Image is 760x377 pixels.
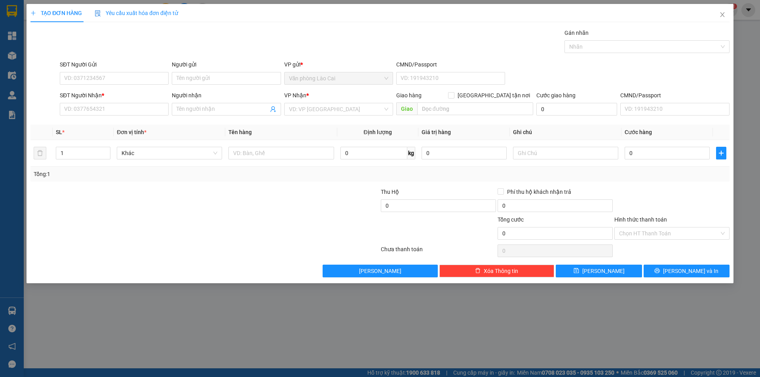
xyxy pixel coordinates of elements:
[574,268,579,274] span: save
[716,150,726,156] span: plus
[117,129,146,135] span: Đơn vị tính
[556,265,642,277] button: save[PERSON_NAME]
[564,30,589,36] label: Gán nhãn
[34,147,46,159] button: delete
[484,267,518,275] span: Xóa Thông tin
[536,103,617,116] input: Cước giao hàng
[56,129,62,135] span: SL
[396,60,505,69] div: CMND/Passport
[60,91,169,100] div: SĐT Người Nhận
[228,147,334,159] input: VD: Bàn, Ghế
[34,170,293,178] div: Tổng: 1
[510,125,621,140] th: Ghi chú
[172,60,281,69] div: Người gửi
[716,147,726,159] button: plus
[122,147,217,159] span: Khác
[614,216,667,223] label: Hình thức thanh toán
[439,265,555,277] button: deleteXóa Thông tin
[60,60,169,69] div: SĐT Người Gửi
[364,129,392,135] span: Định lượng
[620,91,729,100] div: CMND/Passport
[536,92,576,99] label: Cước giao hàng
[270,106,276,112] span: user-add
[359,267,401,275] span: [PERSON_NAME]
[475,268,481,274] span: delete
[289,72,388,84] span: Văn phòng Lào Cai
[625,129,652,135] span: Cước hàng
[284,60,393,69] div: VP gửi
[663,267,718,275] span: [PERSON_NAME] và In
[644,265,730,277] button: printer[PERSON_NAME] và In
[284,92,306,99] span: VP Nhận
[95,10,178,16] span: Yêu cầu xuất hóa đơn điện tử
[323,265,438,277] button: [PERSON_NAME]
[396,92,422,99] span: Giao hàng
[711,4,733,26] button: Close
[422,147,507,159] input: 0
[172,91,281,100] div: Người nhận
[228,129,252,135] span: Tên hàng
[454,91,533,100] span: [GEOGRAPHIC_DATA] tận nơi
[504,188,574,196] span: Phí thu hộ khách nhận trả
[422,129,451,135] span: Giá trị hàng
[30,10,36,16] span: plus
[407,147,415,159] span: kg
[513,147,618,159] input: Ghi Chú
[396,102,417,115] span: Giao
[582,267,625,275] span: [PERSON_NAME]
[95,10,101,17] img: icon
[417,102,533,115] input: Dọc đường
[654,268,660,274] span: printer
[498,216,524,223] span: Tổng cước
[719,11,726,18] span: close
[30,10,82,16] span: TẠO ĐƠN HÀNG
[380,245,497,259] div: Chưa thanh toán
[381,189,399,195] span: Thu Hộ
